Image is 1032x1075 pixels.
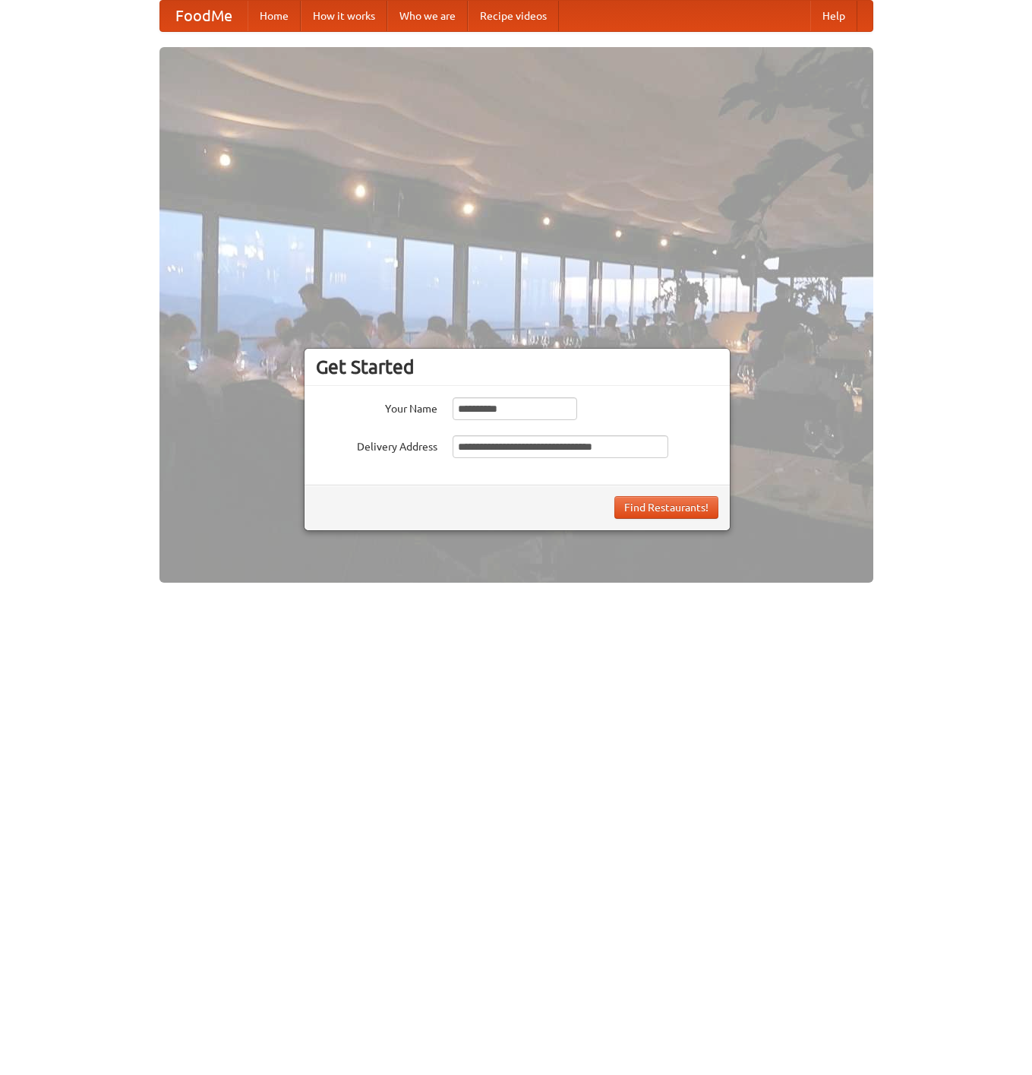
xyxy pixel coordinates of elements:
a: Who we are [387,1,468,31]
a: Home [248,1,301,31]
a: FoodMe [160,1,248,31]
label: Your Name [316,397,437,416]
button: Find Restaurants! [614,496,718,519]
a: How it works [301,1,387,31]
a: Recipe videos [468,1,559,31]
h3: Get Started [316,356,718,378]
label: Delivery Address [316,435,437,454]
a: Help [810,1,857,31]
